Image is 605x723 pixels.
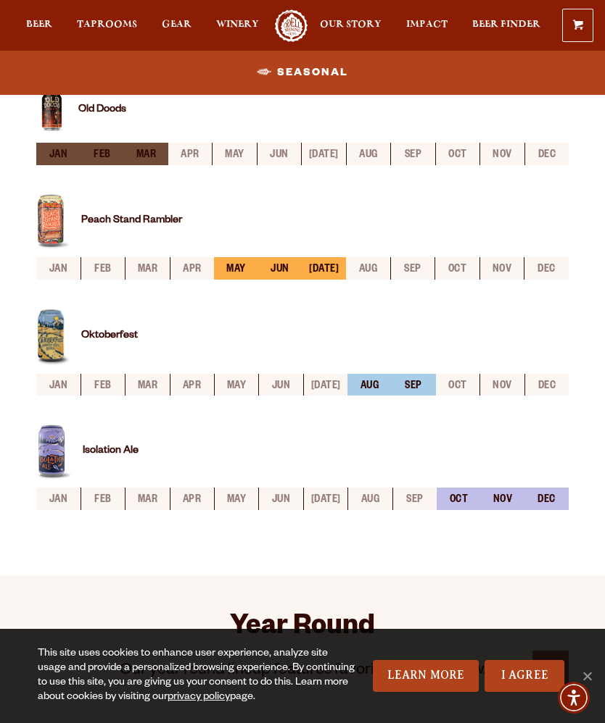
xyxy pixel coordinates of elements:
[162,9,192,42] a: Gear
[170,257,215,280] li: apr
[437,488,481,510] li: oct
[435,143,480,165] li: oct
[392,488,437,510] li: sep
[480,257,524,280] li: nov
[26,9,52,42] a: Beer
[125,257,170,280] li: mar
[320,19,382,30] span: Our Story
[212,143,256,165] li: may
[214,488,258,510] li: may
[81,330,138,342] a: Oktoberfest
[81,143,125,165] li: feb
[77,19,137,30] span: Taprooms
[392,374,436,396] li: sep
[81,488,125,510] li: feb
[472,19,540,30] span: Beer Finder
[170,488,214,510] li: apr
[258,374,302,396] li: jun
[346,143,390,165] li: aug
[83,446,139,457] a: Isolation Ale
[81,374,125,396] li: feb
[26,19,52,30] span: Beer
[258,257,302,280] li: jun
[320,9,382,42] a: Our Story
[36,309,70,367] img: Beer can for Oktoberfest
[36,257,81,280] li: jan
[436,374,480,396] li: oct
[406,19,448,30] span: Impact
[77,9,137,42] a: Taprooms
[480,374,524,396] li: nov
[168,692,230,703] a: privacy policy
[580,669,594,683] span: No
[303,488,347,510] li: [DATE]
[216,19,259,30] span: Winery
[485,660,564,692] a: I Agree
[346,257,390,280] li: aug
[36,488,81,510] li: jan
[36,143,81,165] li: jan
[251,56,354,89] a: Seasonal
[78,104,126,116] a: Old Doods
[273,9,310,42] a: Odell Home
[390,143,435,165] li: sep
[170,374,214,396] li: apr
[524,143,569,165] li: dec
[214,257,258,280] li: may
[38,647,357,705] div: This site uses cookies to enhance user experience, analyze site usage and provide a personalized ...
[125,488,169,510] li: mar
[81,257,125,280] li: feb
[216,9,259,42] a: Winery
[373,660,480,692] a: Learn More
[36,194,70,250] img: Beer can for Peach Stand Rambler
[524,257,569,280] li: dec
[524,488,569,510] li: dec
[481,488,525,510] li: nov
[257,143,301,165] li: jun
[406,9,448,42] a: Impact
[347,374,392,396] li: aug
[390,257,435,280] li: sep
[81,215,182,227] a: Peach Stand Rambler
[301,143,345,165] li: [DATE]
[435,257,480,280] li: oct
[347,488,392,510] li: aug
[36,374,81,396] li: jan
[125,374,169,396] li: mar
[162,19,192,30] span: Gear
[258,488,302,510] li: jun
[214,374,258,396] li: may
[36,87,67,135] img: Beer can for Old Doods
[124,143,168,165] li: mar
[168,143,213,165] li: apr
[303,374,347,396] li: [DATE]
[302,257,347,280] li: [DATE]
[36,425,72,480] img: Beer can for Isolation Ale
[472,9,540,42] a: Beer Finder
[558,682,590,714] div: Accessibility Menu
[524,374,569,396] li: dec
[480,143,524,165] li: nov
[230,611,375,646] h2: Year Round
